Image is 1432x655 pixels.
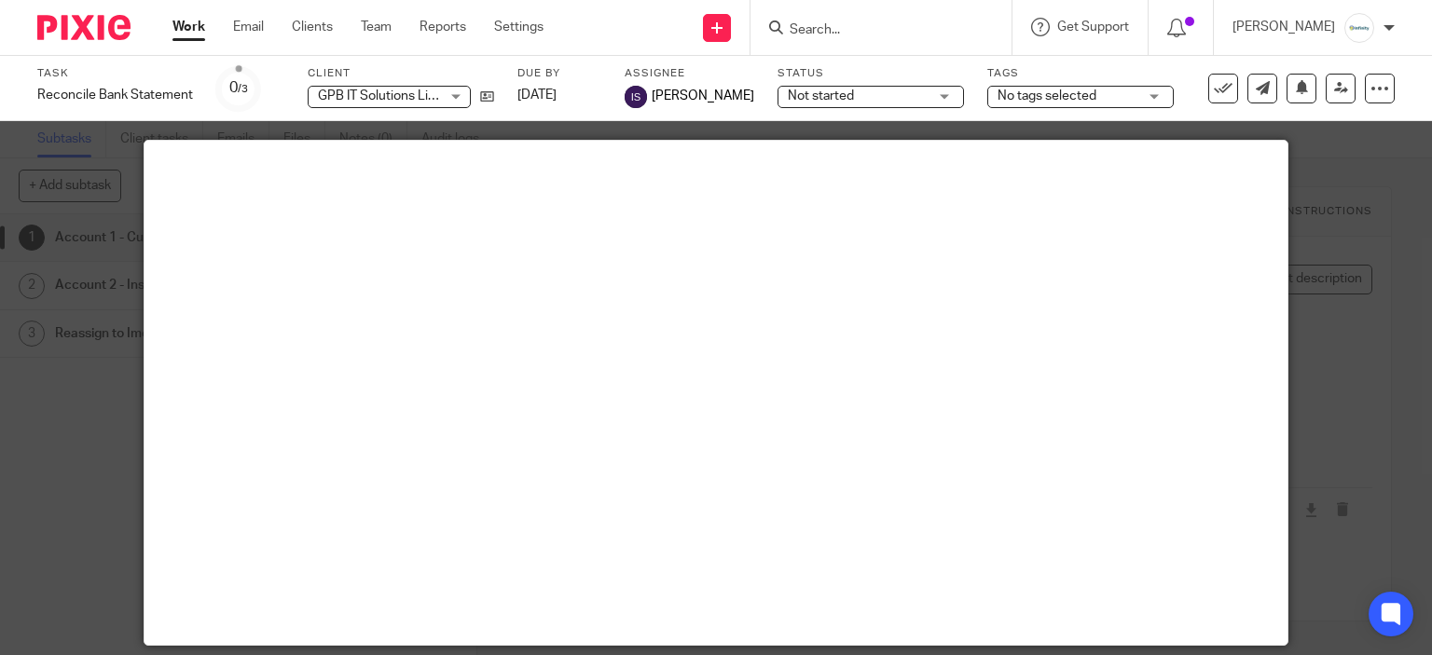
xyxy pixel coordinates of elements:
label: Task [37,66,193,81]
span: GPB IT Solutions Limited [318,89,461,102]
a: Clients [292,18,333,36]
label: Assignee [625,66,754,81]
img: Pixie [37,15,131,40]
img: svg%3E [625,86,647,108]
a: Work [172,18,205,36]
p: [PERSON_NAME] [1232,18,1335,36]
a: Team [361,18,392,36]
label: Status [778,66,964,81]
a: Email [233,18,264,36]
img: Infinity%20Logo%20with%20Whitespace%20.png [1344,13,1374,43]
a: Settings [494,18,544,36]
span: [DATE] [517,89,557,102]
input: Search [788,22,956,39]
span: [PERSON_NAME] [652,87,754,105]
span: No tags selected [998,89,1096,102]
label: Tags [987,66,1174,81]
a: Reports [420,18,466,36]
span: Get Support [1057,20,1129,34]
label: Due by [517,66,601,81]
div: 0 [229,77,248,99]
span: Not started [788,89,854,102]
label: Client [308,66,494,81]
div: Reconcile Bank Statement [37,86,193,104]
small: /3 [238,84,248,94]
